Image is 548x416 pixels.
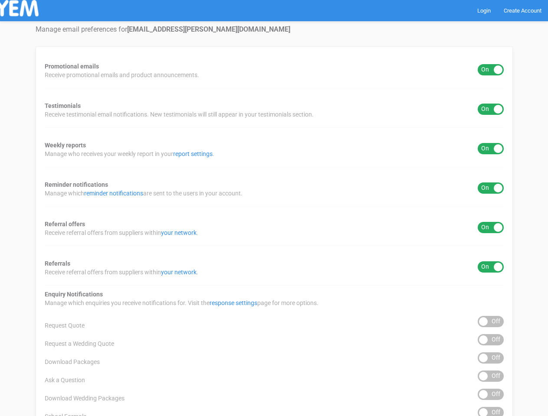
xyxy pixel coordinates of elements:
[45,394,125,403] span: Download Wedding Packages
[36,26,513,33] h4: Manage email preferences for
[45,260,70,267] strong: Referrals
[45,71,199,79] span: Receive promotional emails and product announcements.
[45,376,85,384] span: Ask a Question
[45,189,243,198] span: Manage which are sent to the users in your account.
[45,63,99,70] strong: Promotional emails
[45,142,86,149] strong: Weekly reports
[45,221,85,227] strong: Referral offers
[45,339,114,348] span: Request a Wedding Quote
[161,229,197,236] a: your network
[210,299,257,306] a: response settings
[173,150,213,157] a: report settings
[45,102,81,109] strong: Testimonials
[127,25,290,33] strong: [EMAIL_ADDRESS][PERSON_NAME][DOMAIN_NAME]
[161,269,197,276] a: your network
[45,181,108,188] strong: Reminder notifications
[84,190,143,197] a: reminder notifications
[45,321,85,330] span: Request Quote
[45,299,318,307] span: Manage which enquiries you receive notifications for. Visit the page for more options.
[45,357,100,366] span: Download Packages
[45,228,198,237] span: Receive referral offers from suppliers within .
[45,110,314,119] span: Receive testimonial email notifications. New testimonials will still appear in your testimonials ...
[45,149,214,158] span: Manage who receives your weekly report in your .
[45,268,198,276] span: Receive referral offers from suppliers within .
[45,291,103,298] strong: Enquiry Notifications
